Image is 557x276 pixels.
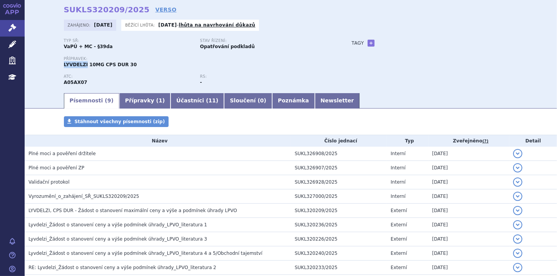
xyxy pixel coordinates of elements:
[28,208,237,213] span: LYVDELZI, CPS DUR - Žádost o stanovení maximální ceny a výše a podmínek úhrady LPVO
[28,222,207,227] span: Lyvdelzi_Žádost o stanovení ceny a výše podmínek úhrady_LPVO_literatura 1
[513,263,522,272] button: detail
[64,57,336,61] p: Přípravek:
[368,40,375,47] a: +
[513,163,522,172] button: detail
[64,62,137,67] span: LYVDELZI 10MG CPS DUR 30
[155,6,176,13] a: VERSO
[94,22,112,28] strong: [DATE]
[428,189,510,204] td: [DATE]
[107,97,111,104] span: 9
[391,165,406,171] span: Interní
[315,93,360,109] a: Newsletter
[428,204,510,218] td: [DATE]
[179,22,255,28] a: lhůta na navrhování důkazů
[513,149,522,158] button: detail
[391,151,406,156] span: Interní
[428,161,510,175] td: [DATE]
[291,161,387,175] td: SUKL326907/2025
[428,261,510,275] td: [DATE]
[513,192,522,201] button: detail
[291,218,387,232] td: SUKL320236/2025
[224,93,272,109] a: Sloučení (0)
[391,236,407,242] span: Externí
[428,218,510,232] td: [DATE]
[291,204,387,218] td: SUKL320209/2025
[428,135,510,147] th: Zveřejněno
[391,194,406,199] span: Interní
[25,135,291,147] th: Název
[64,80,87,85] strong: SELADELPAR
[391,208,407,213] span: Externí
[64,5,150,14] strong: SUKLS320209/2025
[352,38,364,48] h3: Tagy
[28,251,263,256] span: Lyvdelzi_Žádost o stanovení ceny a výše podmínek úhrady_LPVO_literatura 4 a 5/Obchodní tajemství
[387,135,428,147] th: Typ
[391,222,407,227] span: Externí
[208,97,216,104] span: 11
[28,236,207,242] span: Lyvdelzi_Žádost o stanovení ceny a výše podmínek úhrady_LPVO_literatura 3
[428,175,510,189] td: [DATE]
[28,179,70,185] span: Validační protokol
[391,251,407,256] span: Externí
[291,246,387,261] td: SUKL320240/2025
[291,135,387,147] th: Číslo jednací
[64,116,169,127] a: Stáhnout všechny písemnosti (zip)
[260,97,264,104] span: 0
[513,206,522,215] button: detail
[291,147,387,161] td: SUKL326908/2025
[68,22,92,28] span: Zahájeno:
[509,135,557,147] th: Detail
[158,22,177,28] strong: [DATE]
[200,80,202,85] strong: -
[391,179,406,185] span: Interní
[272,93,315,109] a: Poznámka
[125,22,156,28] span: Běžící lhůta:
[291,261,387,275] td: SUKL320233/2025
[513,220,522,229] button: detail
[428,246,510,261] td: [DATE]
[291,189,387,204] td: SUKL327000/2025
[200,38,329,43] p: Stav řízení:
[291,232,387,246] td: SUKL320226/2025
[171,93,224,109] a: Účastníci (11)
[200,74,329,79] p: RS:
[64,74,192,79] p: ATC:
[64,44,113,49] strong: VaPÚ + MC - §39da
[428,232,510,246] td: [DATE]
[75,119,165,124] span: Stáhnout všechny písemnosti (zip)
[482,139,488,144] abbr: (?)
[64,38,192,43] p: Typ SŘ:
[513,177,522,187] button: detail
[159,97,162,104] span: 1
[428,147,510,161] td: [DATE]
[391,265,407,270] span: Externí
[28,165,84,171] span: Plné moci a pověření ZP
[28,151,96,156] span: Plné moci a pověření držitele
[158,22,255,28] p: -
[28,194,139,199] span: Vyrozumění_o_zahájení_SŘ_SUKLS320209/2025
[200,44,255,49] strong: Opatřování podkladů
[64,93,119,109] a: Písemnosti (9)
[513,234,522,244] button: detail
[291,175,387,189] td: SUKL326928/2025
[119,93,171,109] a: Přípravky (1)
[513,249,522,258] button: detail
[28,265,216,270] span: RE: Lyvdelzi_Žádost o stanovení ceny a výše podmínek úhrady_LPVO_literatura 2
